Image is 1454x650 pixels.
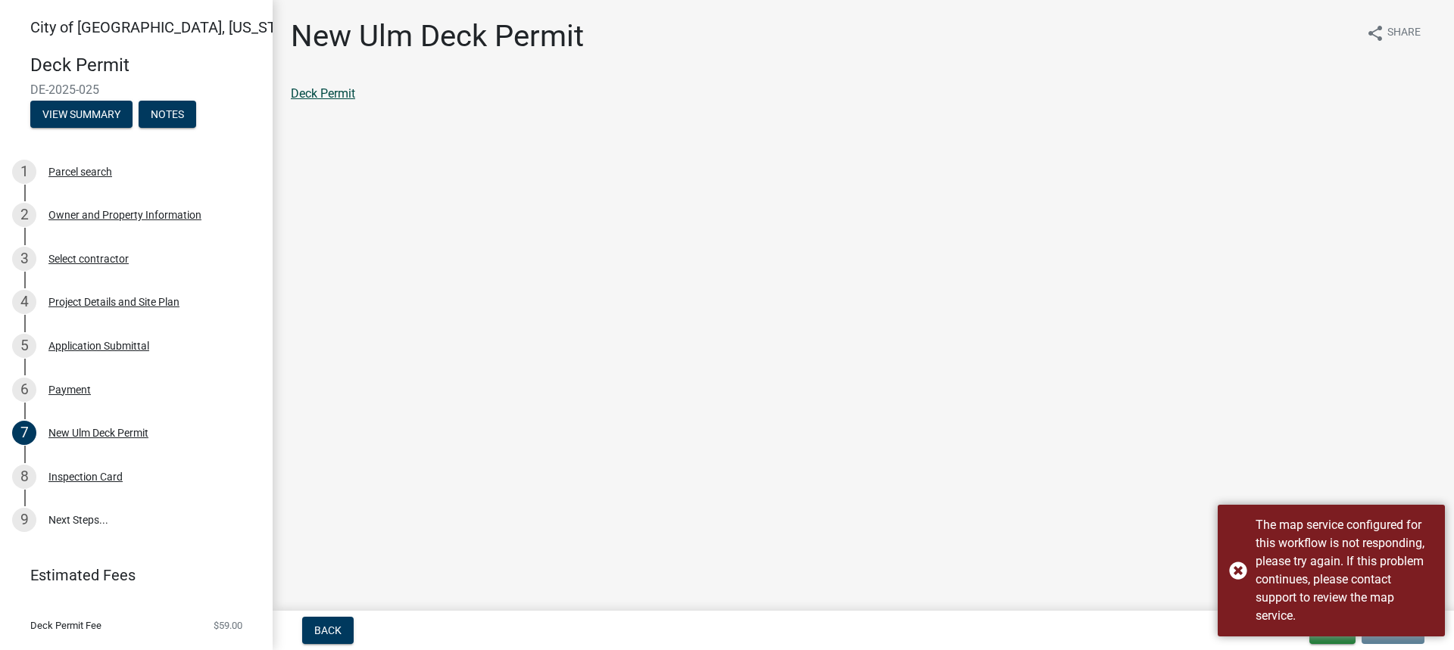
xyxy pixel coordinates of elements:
[139,109,196,121] wm-modal-confirm: Notes
[12,560,248,590] a: Estimated Fees
[12,378,36,402] div: 6
[12,203,36,227] div: 2
[30,18,306,36] span: City of [GEOGRAPHIC_DATA], [US_STATE]
[1354,18,1433,48] button: shareShare
[1387,24,1421,42] span: Share
[314,624,342,636] span: Back
[30,54,261,76] h4: Deck Permit
[30,109,133,121] wm-modal-confirm: Summary
[1256,516,1434,625] div: The map service configured for this workflow is not responding, please try again. If this problem...
[48,253,129,264] div: Select contractor
[48,384,91,395] div: Payment
[12,290,36,314] div: 4
[48,166,112,177] div: Parcel search
[48,297,179,307] div: Project Details and Site Plan
[291,18,584,54] h1: New Ulm Deck Permit
[1366,24,1384,42] i: share
[48,341,149,351] div: Application Submittal
[12,465,36,489] div: 8
[48,428,148,438] div: New Ulm Deck Permit
[48,210,201,220] div: Owner and Property Information
[12,421,36,445] div: 7
[12,508,36,532] div: 9
[12,247,36,271] div: 3
[12,334,36,358] div: 5
[30,82,242,97] span: DE-2025-025
[48,471,123,482] div: Inspection Card
[30,620,101,630] span: Deck Permit Fee
[291,86,355,101] a: Deck Permit
[12,160,36,184] div: 1
[30,101,133,128] button: View Summary
[302,617,354,644] button: Back
[214,620,242,630] span: $59.00
[139,101,196,128] button: Notes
